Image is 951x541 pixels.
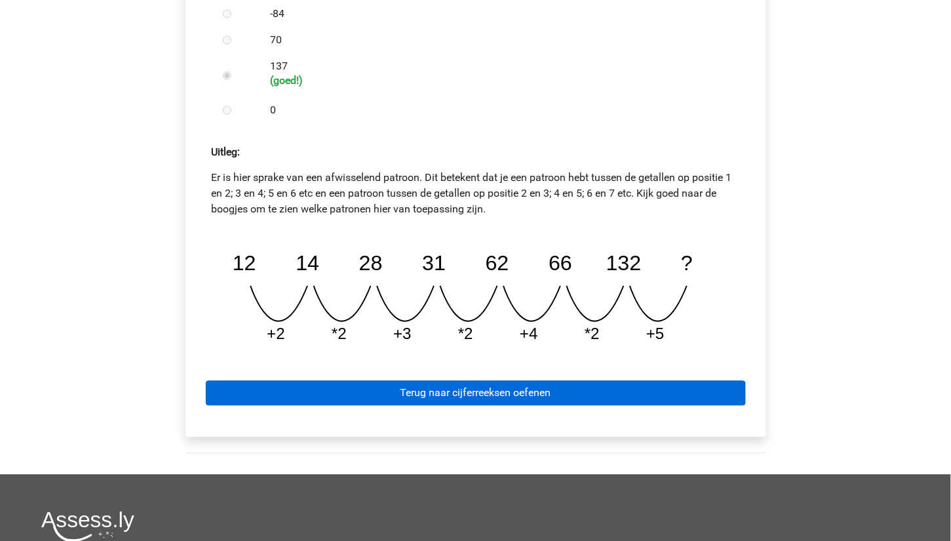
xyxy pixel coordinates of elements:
[520,325,539,343] tspan: +4
[486,251,509,275] tspan: 62
[270,32,724,48] label: 70
[549,251,573,275] tspan: 66
[423,251,446,275] tspan: 31
[232,251,256,275] tspan: 12
[393,325,412,343] tspan: +3
[212,170,740,218] p: Er is hier sprake van een afwisselend patroon. Dit betekent dat je een patroon hebt tussen de get...
[607,251,642,275] tspan: 132
[206,381,746,406] a: Terug naar cijferreeksen oefenen
[359,251,383,275] tspan: 28
[270,58,724,87] label: 137
[647,325,665,343] tspan: +5
[270,102,724,118] label: 0
[212,146,241,158] strong: Uitleg:
[267,325,285,343] tspan: +2
[296,251,319,275] tspan: 14
[270,74,724,87] h6: (goed!)
[270,6,724,22] label: -84
[682,251,694,275] tspan: ?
